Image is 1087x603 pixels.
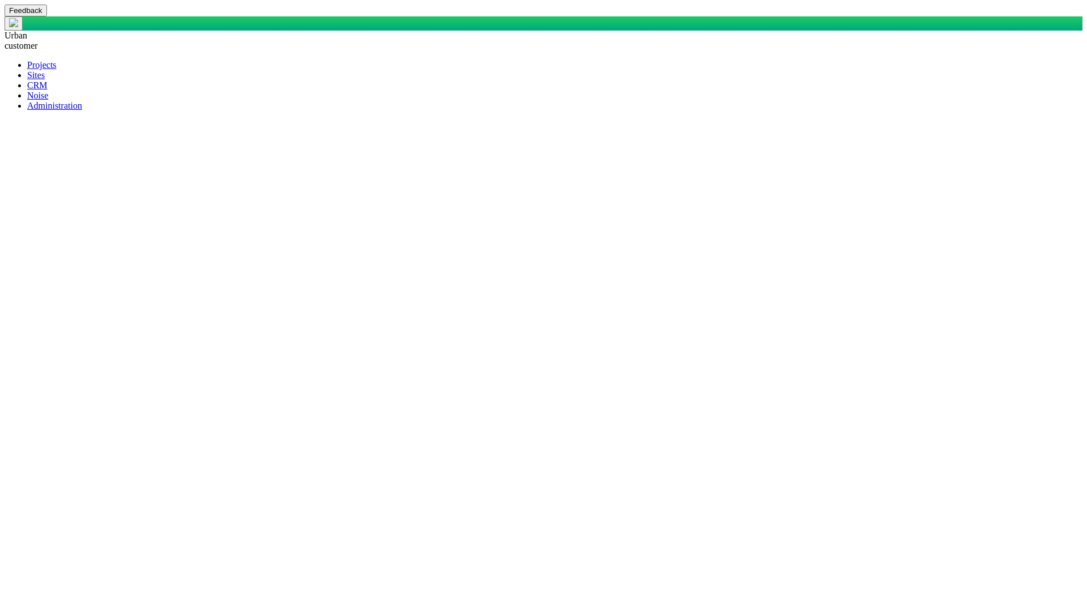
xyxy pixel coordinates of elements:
a: Sites [27,70,45,80]
a: Noise [27,91,48,100]
span: Urban [5,31,27,40]
a: Administration [27,101,82,110]
a: Projects [27,60,57,70]
a: CRM [27,80,48,90]
button: Feedback [5,5,47,16]
img: UrbanGroupSolutionsTheme$USG_Images$logo.png [9,18,18,27]
span: customer [5,41,38,50]
div: customer [5,41,1082,51]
